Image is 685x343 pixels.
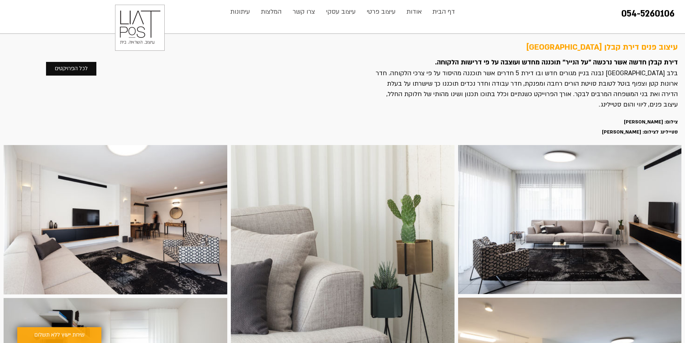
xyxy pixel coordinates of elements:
[46,62,97,76] a: לכל הפרויקטים
[55,64,88,73] span: לכל הפרויקטים
[17,327,101,343] a: שיחת ייעוץ ללא תשלום
[427,5,460,19] a: דף הבית
[224,5,461,19] nav: אתר
[374,110,678,120] h3: ​
[361,5,401,19] a: עיצוב פרטי
[289,5,319,19] p: צרו קשר
[227,5,254,19] p: עיתונות
[401,5,427,19] a: אודות
[624,119,678,125] span: צילום: [PERSON_NAME]
[429,5,458,19] p: דף הבית
[34,331,85,339] span: שיחת ייעוץ ללא תשלום
[255,5,287,19] a: המלצות
[374,68,678,110] h3: בלב [GEOGRAPHIC_DATA] נבנה בניין מגורים חדש ובו דירת 5 חדרים אשר תוכננה מהיסוד על פי צרכי הלקוחה....
[321,5,361,19] a: עיצוב עסקי
[602,129,678,135] span: סטיילינג לצילום: [PERSON_NAME]
[363,5,399,19] p: עיצוב פרטי
[621,8,675,20] a: 054-5260106
[225,5,255,19] a: עיתונות
[403,5,425,19] p: אודות
[257,5,285,19] p: המלצות
[287,5,321,19] a: צרו קשר
[435,58,678,67] span: דירת קבלן חדשה אשר נרכשה "על הנייר" תוכננה מחדש ועוצבה על פי דרישות הלקוחה.
[323,5,359,19] p: עיצוב עסקי
[526,42,678,53] span: עיצוב פנים דירת קבלן [GEOGRAPHIC_DATA]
